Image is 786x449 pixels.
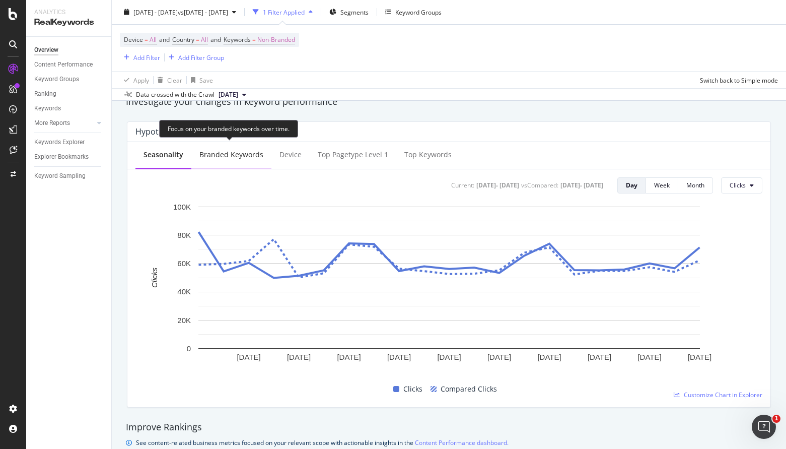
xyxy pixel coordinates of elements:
button: Switch back to Simple mode [696,72,778,88]
button: [DATE] [215,89,250,101]
span: 2025 Sep. 22nd [219,90,238,99]
text: [DATE] [237,352,260,361]
div: See content-related business metrics focused on your relevant scope with actionable insights in the [136,437,509,448]
div: Top Keywords [404,150,452,160]
div: Top pagetype Level 1 [318,150,388,160]
div: Keyword Groups [395,8,442,16]
span: Keywords [224,35,251,44]
div: Content Performance [34,59,93,70]
div: Explorer Bookmarks [34,152,89,162]
span: vs [DATE] - [DATE] [178,8,228,16]
div: Week [654,181,670,189]
div: Branded Keywords [199,150,263,160]
a: Content Performance [34,59,104,70]
span: All [150,33,157,47]
a: Content Performance dashboard. [415,437,509,448]
div: Clear [167,76,182,84]
text: 80K [177,231,191,239]
button: Week [646,177,678,194]
button: Day [617,177,646,194]
div: Add Filter Group [178,53,224,61]
div: Switch back to Simple mode [700,76,778,84]
div: Save [199,76,213,84]
div: Keywords Explorer [34,137,85,148]
div: Investigate your changes in keyword performance [126,95,772,108]
span: Customize Chart in Explorer [684,391,762,399]
iframe: Intercom live chat [752,415,776,439]
span: Compared Clicks [441,383,497,395]
div: Day [626,181,637,189]
text: 100K [173,202,191,211]
button: Save [187,72,213,88]
div: Keywords [34,103,61,114]
text: [DATE] [437,352,461,361]
div: Apply [133,76,149,84]
text: [DATE] [487,352,511,361]
button: [DATE] - [DATE]vs[DATE] - [DATE] [120,4,240,20]
div: Improve Rankings [126,421,772,434]
span: Non-Branded [257,33,295,47]
span: All [201,33,208,47]
span: Country [172,35,194,44]
button: Add Filter [120,51,160,63]
text: Clicks [150,267,159,287]
button: Clear [154,72,182,88]
div: More Reports [34,118,70,129]
div: info banner [126,437,772,448]
text: [DATE] [287,352,311,361]
div: Current: [451,181,474,189]
div: [DATE] - [DATE] [560,181,603,189]
a: Overview [34,45,104,55]
text: [DATE] [537,352,561,361]
button: Clicks [721,177,762,194]
div: RealKeywords [34,17,103,28]
span: Clicks [403,383,422,395]
a: Keywords [34,103,104,114]
span: and [159,35,170,44]
div: 1 Filter Applied [263,8,305,16]
text: [DATE] [688,352,711,361]
div: Hypotheses to Investigate - Over Time [135,126,281,137]
div: Data crossed with the Crawl [136,90,215,99]
div: Keyword Sampling [34,171,86,181]
span: = [252,35,256,44]
div: Focus on your branded keywords over time. [159,120,298,138]
a: Keyword Groups [34,74,104,85]
a: More Reports [34,118,94,129]
text: 60K [177,259,191,268]
button: 1 Filter Applied [249,4,317,20]
a: Customize Chart in Explorer [674,391,762,399]
button: Segments [325,4,373,20]
span: Segments [340,8,369,16]
text: 40K [177,287,191,296]
div: Month [686,181,704,189]
span: Clicks [730,181,746,189]
div: Add Filter [133,53,160,61]
div: Overview [34,45,58,55]
text: [DATE] [337,352,361,361]
text: [DATE] [387,352,411,361]
span: and [210,35,221,44]
div: vs Compared : [521,181,558,189]
button: Add Filter Group [165,51,224,63]
a: Explorer Bookmarks [34,152,104,162]
button: Apply [120,72,149,88]
span: Device [124,35,143,44]
span: 1 [772,415,780,423]
a: Keywords Explorer [34,137,104,148]
text: 20K [177,315,191,324]
div: Analytics [34,8,103,17]
svg: A chart. [135,202,762,379]
a: Ranking [34,89,104,99]
button: Month [678,177,713,194]
div: Device [279,150,302,160]
text: 0 [187,344,191,352]
div: Keyword Groups [34,74,79,85]
div: [DATE] - [DATE] [476,181,519,189]
span: = [196,35,199,44]
button: Keyword Groups [381,4,446,20]
span: = [145,35,148,44]
span: [DATE] - [DATE] [133,8,178,16]
text: [DATE] [588,352,611,361]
